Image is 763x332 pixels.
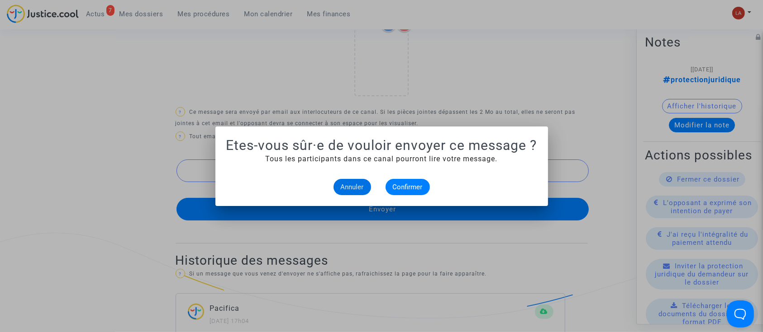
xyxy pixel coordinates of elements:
[393,183,423,191] span: Confirmer
[727,300,754,327] iframe: Help Scout Beacon - Open
[386,179,430,195] button: Confirmer
[226,137,537,154] h1: Etes-vous sûr·e de vouloir envoyer ce message ?
[341,183,364,191] span: Annuler
[266,154,498,163] span: Tous les participants dans ce canal pourront lire votre message.
[334,179,371,195] button: Annuler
